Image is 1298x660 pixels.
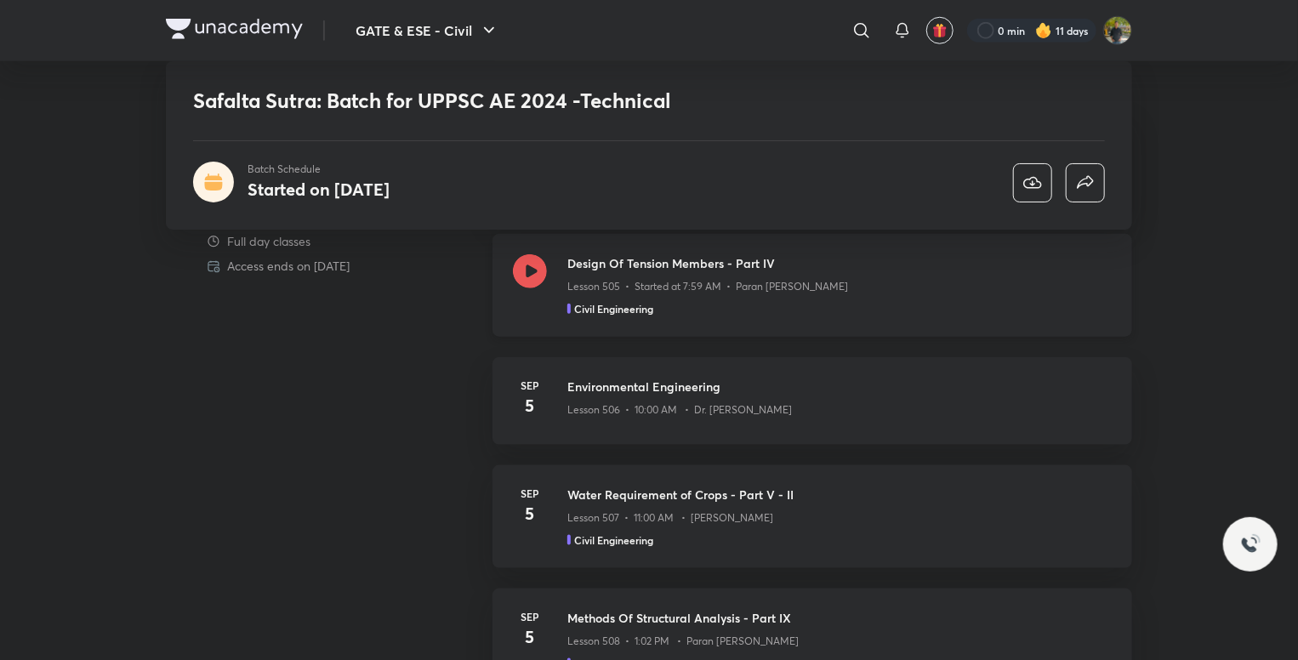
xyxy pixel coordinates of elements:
h4: Started on [DATE] [248,178,390,201]
p: Lesson 507 • 11:00 AM • [PERSON_NAME] [567,510,773,526]
h6: Sep [513,609,547,624]
h3: Environmental Engineering [567,378,1112,395]
a: Sep5Environmental EngineeringLesson 506 • 10:00 AM • Dr. [PERSON_NAME] [492,357,1132,465]
img: ttu [1240,534,1261,555]
h5: Civil Engineering [574,532,653,548]
h6: Sep [513,378,547,393]
h3: Methods Of Structural Analysis - Part IX [567,609,1112,627]
h4: 5 [513,501,547,526]
h4: 5 [513,624,547,650]
p: Access ends on [DATE] [227,257,350,275]
h6: Sep [513,486,547,501]
img: streak [1035,22,1052,39]
img: avatar [932,23,948,38]
a: Sep5Water Requirement of Crops - Part V - IILesson 507 • 11:00 AM • [PERSON_NAME]Civil Engineering [492,465,1132,589]
img: shubham rawat [1103,16,1132,45]
a: Company Logo [166,19,303,43]
h3: Design Of Tension Members - Part IV [567,254,1112,272]
p: Full day classes [227,232,310,250]
h3: Water Requirement of Crops - Part V - II [567,486,1112,504]
p: Lesson 506 • 10:00 AM • Dr. [PERSON_NAME] [567,402,792,418]
img: Company Logo [166,19,303,39]
button: avatar [926,17,954,44]
p: Lesson 505 • Started at 7:59 AM • Paran [PERSON_NAME] [567,279,848,294]
a: Design Of Tension Members - Part IVLesson 505 • Started at 7:59 AM • Paran [PERSON_NAME]Civil Eng... [492,234,1132,357]
h4: 5 [513,393,547,418]
h5: Civil Engineering [574,301,653,316]
h1: Safalta Sutra: Batch for UPPSC AE 2024 -Technical [193,88,859,113]
p: Lesson 508 • 1:02 PM • Paran [PERSON_NAME] [567,634,799,649]
button: GATE & ESE - Civil [345,14,510,48]
p: Batch Schedule [248,162,390,177]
